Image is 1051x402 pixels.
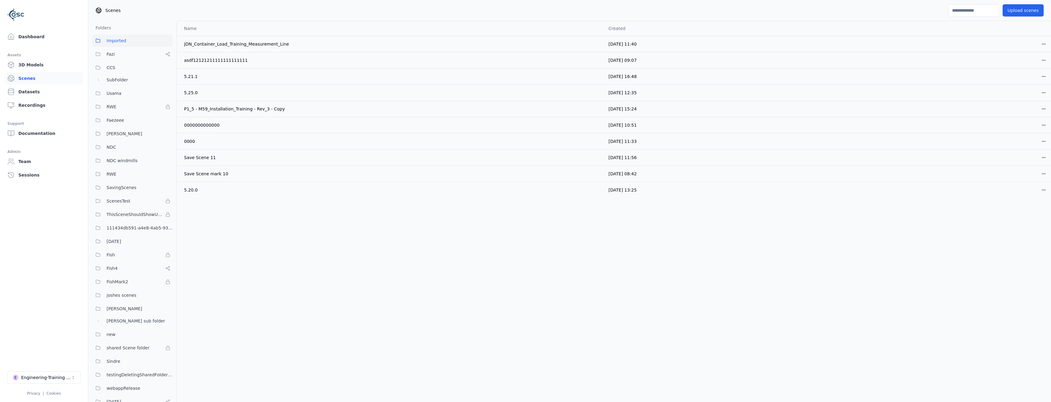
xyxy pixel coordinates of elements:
a: Scenes [5,72,83,84]
th: Created [604,21,1030,36]
span: Scenes [105,7,121,13]
button: ThisSceneShouldShowUpInTheReadOnlyFile [92,208,173,221]
span: joshes scenes [107,292,136,299]
div: 5.20.0 [184,187,321,193]
span: [DATE] 13:25 [608,188,637,192]
button: webappRelease [92,382,173,394]
div: 0000000000000 [184,122,321,128]
button: NDC [92,141,173,153]
span: [DATE] 16:48 [608,74,637,79]
a: Sessions [5,169,83,181]
span: SavingScenes [107,184,136,191]
a: Documentation [5,127,83,140]
button: RWE [92,101,173,113]
span: [DATE] [107,238,121,245]
a: Privacy [27,391,40,396]
button: testingDeletingSharedFolderSource [92,369,173,381]
button: Imported [92,35,173,47]
span: | [43,391,44,396]
button: Upload scenes [1003,4,1044,17]
span: new [107,331,115,338]
div: 0000 [184,138,321,144]
span: [DATE] 12:35 [608,90,637,95]
span: [DATE] 09:07 [608,58,637,63]
span: NDC windmills [107,157,137,164]
div: 5.25.0 [184,90,321,96]
span: [PERSON_NAME] [107,305,142,312]
button: new [92,328,173,341]
span: SubFolder [107,76,128,84]
span: [DATE] 11:33 [608,139,637,144]
a: Team [5,155,83,168]
button: NDC windmills [92,154,173,167]
button: RWE [92,168,173,180]
button: SubFolder [92,74,173,86]
button: Sindre [92,355,173,367]
button: [PERSON_NAME] sub folder [92,315,173,327]
button: SavingScenes [92,181,173,194]
span: 111434db591-a4e8-4ab5-933d-e60fa65c4fa4 [107,224,173,232]
button: [PERSON_NAME] [92,128,173,140]
div: Save Scene 11 [184,154,321,161]
button: [DATE] [92,235,173,248]
button: Usama [92,87,173,99]
a: Datasets [5,86,83,98]
a: 3D Models [5,59,83,71]
th: Name [177,21,604,36]
button: ScenesTest [92,195,173,207]
span: shared Scene folder [107,344,149,352]
div: Support [7,120,81,127]
div: asdf12121211111111111111 [184,57,321,63]
span: RWE [107,103,116,110]
button: FishMark2 [92,276,173,288]
span: ScenesTest [107,197,130,205]
h3: Folders [92,25,111,31]
span: [DATE] 08:42 [608,171,637,176]
button: Faezeee [92,114,173,126]
a: Recordings [5,99,83,111]
div: JDN_Container_Load_Training_Measurement_Line [184,41,321,47]
span: [DATE] 11:56 [608,155,637,160]
span: Imported [107,37,126,44]
a: Cookies [47,391,61,396]
div: 5.21.1 [184,73,321,80]
button: Fish [92,249,173,261]
button: Select a workspace [7,371,81,384]
span: Faezeee [107,117,124,124]
button: Fazi [92,48,173,60]
img: Logo [7,6,24,23]
span: [PERSON_NAME] sub folder [107,317,165,325]
div: E [13,374,19,381]
button: Fish4 [92,262,173,274]
div: Admin [7,148,81,155]
span: Fish [107,251,115,259]
span: ThisSceneShouldShowUpInTheReadOnlyFile [107,211,163,218]
span: Fish4 [107,265,118,272]
span: CCS [107,64,115,71]
span: [DATE] 10:51 [608,123,637,128]
div: Assets [7,51,81,59]
span: Fazi [107,50,115,58]
button: joshes scenes [92,289,173,301]
span: webappRelease [107,385,140,392]
button: shared Scene folder [92,342,173,354]
button: 111434db591-a4e8-4ab5-933d-e60fa65c4fa4 [92,222,173,234]
div: Save Scene mark 10 [184,171,321,177]
a: Dashboard [5,31,83,43]
span: NDC [107,143,116,151]
span: [PERSON_NAME] [107,130,142,137]
span: testingDeletingSharedFolderSource [107,371,173,378]
div: Engineering-Training (SSO Staging) [21,374,71,381]
span: [DATE] 15:24 [608,106,637,111]
button: CCS [92,61,173,74]
button: [PERSON_NAME] [92,303,173,315]
span: FishMark2 [107,278,128,285]
span: RWE [107,170,116,178]
span: [DATE] 11:40 [608,42,637,47]
span: Sindre [107,358,120,365]
span: Usama [107,90,121,97]
div: P1_5 - M59_Installation_Training - Rev_3 - Copy [184,106,321,112]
